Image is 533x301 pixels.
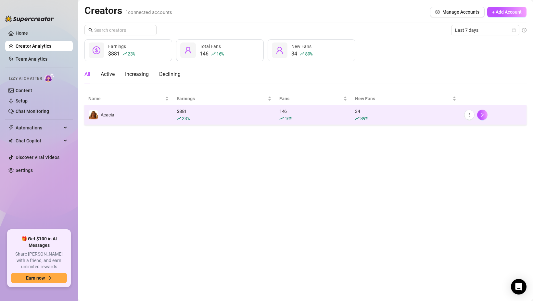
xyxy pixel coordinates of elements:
span: Earnings [177,95,266,102]
span: user [276,46,284,54]
h2: Creators [84,5,172,17]
span: Earn now [26,275,45,281]
span: Name [88,95,164,102]
button: right [477,110,488,120]
span: New Fans [291,44,311,49]
span: search [88,28,93,32]
span: 23 % [182,115,189,121]
span: Last 7 days [455,25,515,35]
span: arrow-right [47,276,52,280]
img: logo-BBDzfeDw.svg [5,16,54,22]
div: Increasing [125,70,149,78]
div: All [84,70,90,78]
th: Fans [275,92,351,105]
span: Automations [16,123,62,133]
th: New Fans [351,92,460,105]
span: Total Fans [200,44,221,49]
span: Izzy AI Chatter [9,76,42,82]
span: thunderbolt [8,125,14,130]
span: 23 % [128,51,135,57]
span: calendar [512,28,516,32]
div: 34 [355,108,456,122]
div: 34 [291,50,312,58]
a: Settings [16,168,33,173]
span: rise [355,116,360,121]
span: 16 % [216,51,224,57]
a: Home [16,30,28,36]
div: $ 881 [177,108,272,122]
img: Acacia [89,110,98,119]
span: dollar-circle [93,46,100,54]
a: Content [16,88,32,93]
div: Active [101,70,115,78]
button: + Add Account [487,7,527,17]
img: AI Chatter [44,73,55,82]
a: Chat Monitoring [16,109,49,114]
a: Creator Analytics [16,41,68,51]
span: rise [300,52,304,56]
a: Discover Viral Videos [16,155,59,160]
a: Team Analytics [16,56,47,62]
button: Manage Accounts [430,7,485,17]
img: Chat Copilot [8,138,13,143]
span: + Add Account [492,9,522,15]
span: rise [177,116,181,121]
span: 89 % [360,115,368,121]
div: 146 [279,108,348,122]
span: more [467,113,472,117]
div: $881 [108,50,135,58]
span: New Fans [355,95,451,102]
span: setting [435,10,440,14]
div: Open Intercom Messenger [511,279,527,295]
a: Setup [16,98,28,103]
span: Acacia [101,112,114,117]
span: info-circle [522,28,527,32]
span: Manage Accounts [442,9,479,15]
span: 16 % [285,115,292,121]
th: Earnings [173,92,275,105]
button: Earn nowarrow-right [11,273,67,283]
span: Earnings [108,44,126,49]
span: Share [PERSON_NAME] with a friend, and earn unlimited rewards [11,251,67,270]
span: 🎁 Get $100 in AI Messages [11,236,67,248]
span: Fans [279,95,342,102]
div: Declining [159,70,181,78]
span: 1 connected accounts [125,9,172,15]
span: Chat Copilot [16,136,62,146]
span: user [184,46,192,54]
span: right [480,113,485,117]
div: 146 [200,50,224,58]
input: Search creators [94,27,147,34]
span: rise [211,52,216,56]
span: 89 % [305,51,312,57]
th: Name [84,92,173,105]
span: rise [122,52,127,56]
span: rise [279,116,284,121]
